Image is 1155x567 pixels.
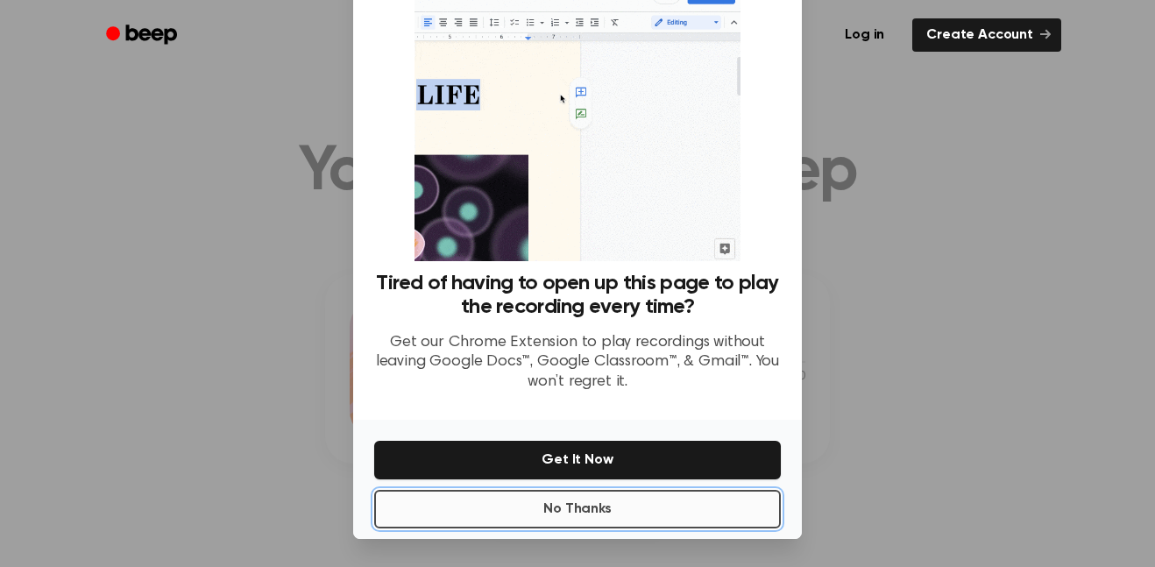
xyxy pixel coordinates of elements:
[827,15,902,55] a: Log in
[374,333,781,393] p: Get our Chrome Extension to play recordings without leaving Google Docs™, Google Classroom™, & Gm...
[374,272,781,319] h3: Tired of having to open up this page to play the recording every time?
[374,441,781,479] button: Get It Now
[912,18,1061,52] a: Create Account
[94,18,193,53] a: Beep
[374,490,781,528] button: No Thanks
